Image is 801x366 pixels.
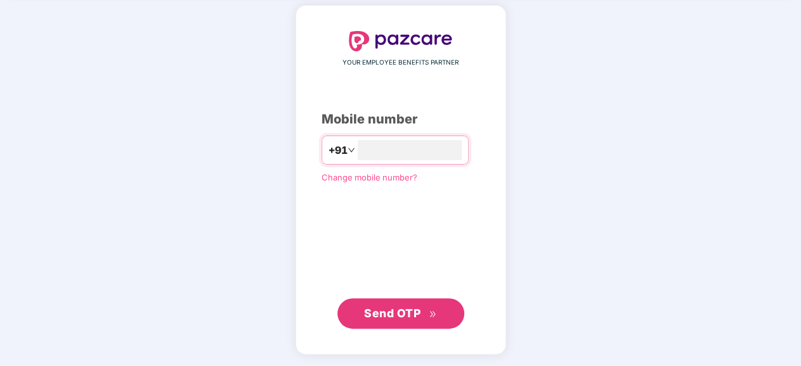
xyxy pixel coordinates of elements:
[348,146,355,154] span: down
[342,58,459,68] span: YOUR EMPLOYEE BENEFITS PARTNER
[337,298,464,329] button: Send OTPdouble-right
[322,172,417,182] a: Change mobile number?
[364,306,420,320] span: Send OTP
[429,310,437,319] span: double-right
[322,110,480,129] div: Mobile number
[329,142,348,158] span: +91
[349,31,453,51] img: logo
